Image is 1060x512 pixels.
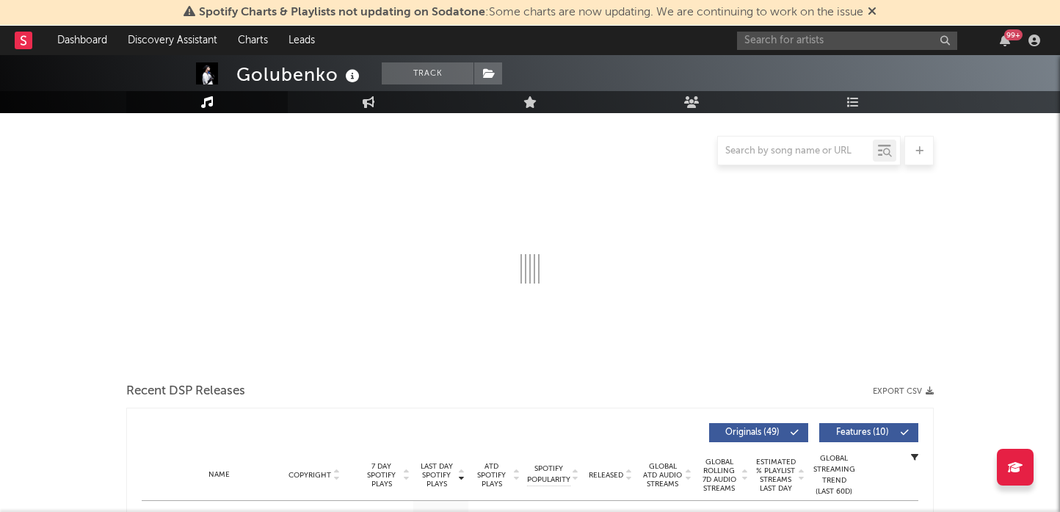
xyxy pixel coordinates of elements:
[228,26,278,55] a: Charts
[527,464,570,486] span: Spotify Popularity
[812,453,856,497] div: Global Streaming Trend (Last 60D)
[47,26,117,55] a: Dashboard
[472,462,511,488] span: ATD Spotify Plays
[1000,35,1010,46] button: 99+
[737,32,957,50] input: Search for artists
[236,62,363,87] div: Golubenko
[417,462,456,488] span: Last Day Spotify Plays
[171,469,267,480] div: Name
[709,423,808,442] button: Originals(49)
[362,462,401,488] span: 7 Day Spotify Plays
[589,471,623,480] span: Released
[117,26,228,55] a: Discovery Assistant
[819,423,918,442] button: Features(10)
[1004,29,1023,40] div: 99 +
[719,428,786,437] span: Originals ( 49 )
[699,458,739,493] span: Global Rolling 7D Audio Streams
[126,383,245,400] span: Recent DSP Releases
[718,145,873,157] input: Search by song name or URL
[873,387,934,396] button: Export CSV
[199,7,863,18] span: : Some charts are now updating. We are continuing to work on the issue
[278,26,325,55] a: Leads
[829,428,896,437] span: Features ( 10 )
[755,458,796,493] span: Estimated % Playlist Streams Last Day
[868,7,876,18] span: Dismiss
[382,62,473,84] button: Track
[642,462,683,488] span: Global ATD Audio Streams
[199,7,485,18] span: Spotify Charts & Playlists not updating on Sodatone
[288,471,331,480] span: Copyright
